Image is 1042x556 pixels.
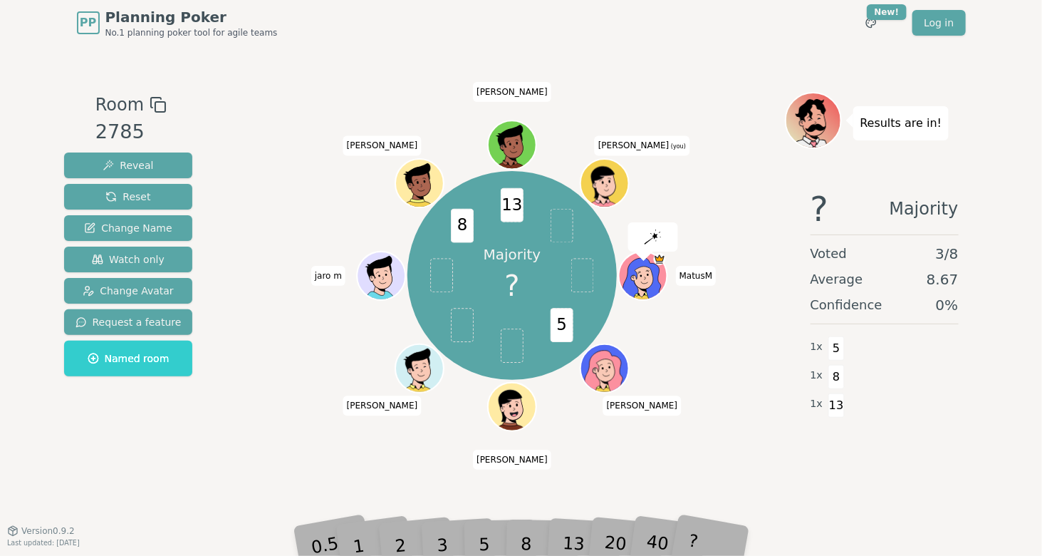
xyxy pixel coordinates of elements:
[654,253,666,265] span: MatusM is the host
[95,118,167,147] div: 2785
[811,339,823,355] span: 1 x
[645,230,662,244] img: reveal
[828,336,845,361] span: 5
[311,266,345,286] span: Click to change your name
[75,315,182,329] span: Request a feature
[473,81,551,101] span: Click to change your name
[64,278,193,304] button: Change Avatar
[890,192,959,226] span: Majority
[935,244,958,264] span: 3 / 8
[927,269,959,289] span: 8.67
[828,365,845,389] span: 8
[64,341,193,376] button: Named room
[811,368,823,383] span: 1 x
[21,525,75,537] span: Version 0.9.2
[64,309,193,335] button: Request a feature
[451,209,474,243] span: 8
[64,215,193,241] button: Change Name
[103,158,153,173] span: Reveal
[912,10,965,36] a: Log in
[936,295,959,315] span: 0 %
[64,247,193,272] button: Watch only
[84,221,172,235] span: Change Name
[551,308,573,342] span: 5
[828,393,845,418] span: 13
[676,266,717,286] span: Click to change your name
[80,14,96,31] span: PP
[501,188,523,222] span: 13
[473,450,551,470] span: Click to change your name
[105,27,278,38] span: No.1 planning poker tool for agile teams
[670,143,687,150] span: (you)
[343,396,422,416] span: Click to change your name
[7,539,80,547] span: Last updated: [DATE]
[105,190,150,204] span: Reset
[77,7,278,38] a: PPPlanning PokerNo.1 planning poker tool for agile teams
[860,113,942,133] p: Results are in!
[811,396,823,412] span: 1 x
[83,284,174,298] span: Change Avatar
[603,396,682,416] span: Click to change your name
[811,295,882,315] span: Confidence
[343,135,422,155] span: Click to change your name
[484,244,541,264] p: Majority
[64,184,193,210] button: Reset
[88,351,170,366] span: Named room
[811,192,828,226] span: ?
[858,10,884,36] button: New!
[867,4,907,20] div: New!
[95,92,144,118] span: Room
[64,153,193,178] button: Reveal
[811,244,848,264] span: Voted
[92,252,165,267] span: Watch only
[7,525,75,537] button: Version0.9.2
[595,135,689,155] span: Click to change your name
[504,264,519,307] span: ?
[105,7,278,27] span: Planning Poker
[582,160,627,206] button: Click to change your avatar
[811,269,863,289] span: Average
